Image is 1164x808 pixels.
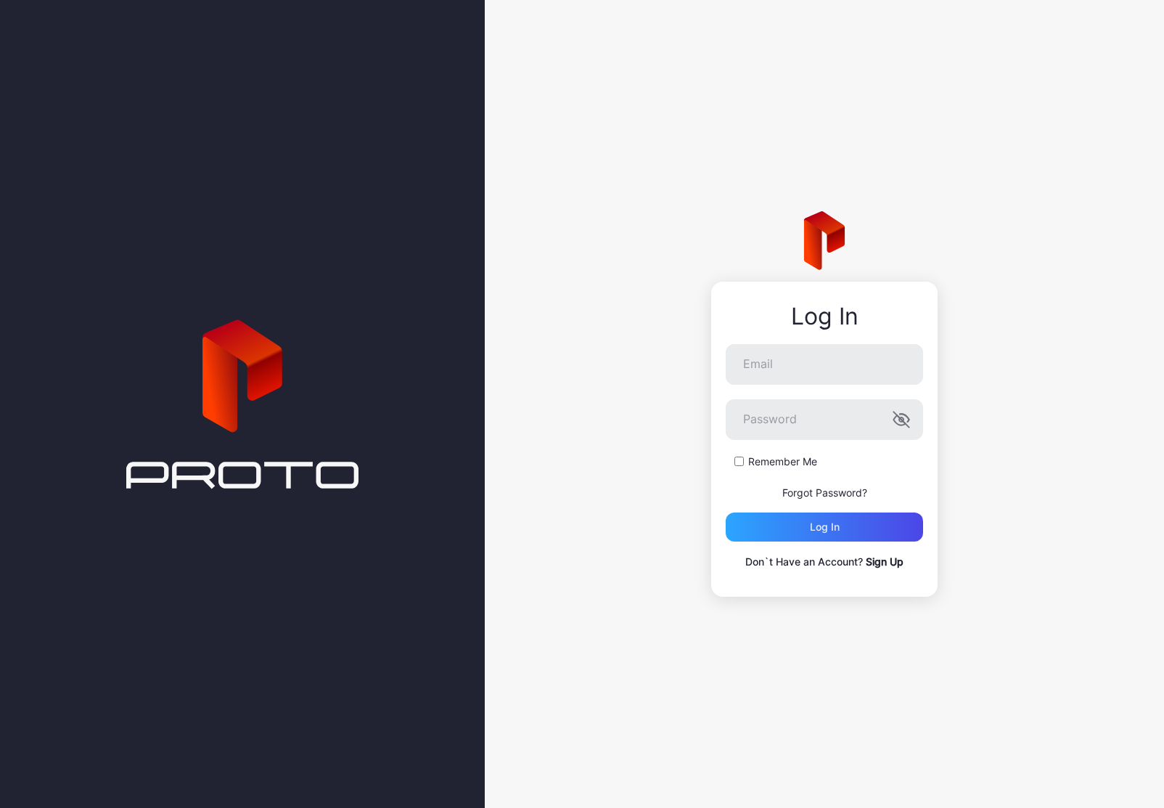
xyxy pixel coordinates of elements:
button: Log in [726,513,923,542]
button: Password [893,411,910,428]
p: Don`t Have an Account? [726,553,923,571]
a: Sign Up [866,555,903,568]
div: Log in [810,521,840,533]
div: Log In [726,303,923,330]
label: Remember Me [748,454,817,469]
input: Password [726,399,923,440]
input: Email [726,344,923,385]
a: Forgot Password? [782,486,867,499]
